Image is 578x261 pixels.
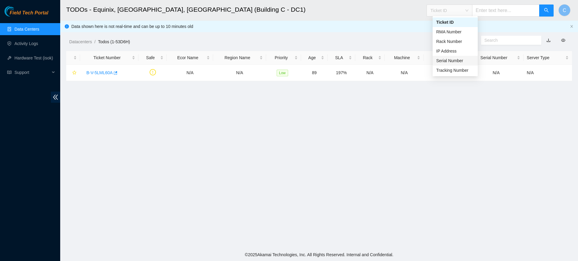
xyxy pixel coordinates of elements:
div: RMA Number [436,29,474,35]
span: / [94,39,95,44]
a: Akamai TechnologiesField Tech Portal [5,11,48,19]
span: Field Tech Portal [10,10,48,16]
span: search [544,8,549,14]
td: N/A [355,65,385,81]
div: Rack Number [436,38,474,45]
span: Support [14,66,50,78]
a: Hardware Test (isok) [14,56,53,60]
div: Ticket ID [433,17,478,27]
img: Akamai Technologies [5,6,30,17]
button: search [539,5,554,17]
span: eye [561,38,565,42]
td: N/A [167,65,213,81]
button: C [558,4,570,16]
span: Ticket ID [430,6,468,15]
div: IP Address [433,46,478,56]
a: B-V-5LML60A [86,70,113,75]
a: Activity Logs [14,41,38,46]
a: Datacenters [69,39,92,44]
button: star [70,68,77,77]
a: download [546,38,551,43]
div: RMA Number [433,27,478,37]
td: 197% [328,65,355,81]
span: C [563,7,566,14]
span: read [7,70,11,74]
span: exclamation-circle [150,69,156,75]
td: N/A [424,65,469,81]
input: Enter text here... [472,5,539,17]
div: Serial Number [433,56,478,65]
span: close [570,25,573,28]
a: Data Centers [14,27,39,32]
footer: © 2025 Akamai Technologies, Inc. All Rights Reserved. Internal and Confidential. [60,248,578,261]
input: Search [484,37,533,44]
td: N/A [385,65,424,81]
button: download [542,35,555,45]
div: Ticket ID [436,19,474,26]
td: N/A [469,65,524,81]
div: Tracking Number [436,67,474,74]
span: star [72,71,76,75]
div: Tracking Number [433,65,478,75]
td: N/A [213,65,266,81]
td: N/A [524,65,572,81]
a: Todos (1-53D6H) [98,39,130,44]
div: IP Address [436,48,474,54]
td: 89 [301,65,328,81]
button: close [570,25,573,29]
div: Serial Number [436,57,474,64]
div: Rack Number [433,37,478,46]
span: double-left [51,92,60,103]
span: Low [277,70,288,76]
